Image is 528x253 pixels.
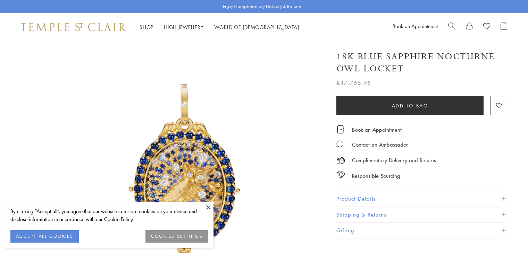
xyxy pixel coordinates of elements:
[336,172,345,178] img: icon_sourcing.svg
[352,172,400,180] div: Responsible Sourcing
[336,207,507,223] button: Shipping & Returns
[352,140,408,149] div: Contact an Ambassador
[393,23,438,29] a: Book an Appointment
[214,24,299,30] a: World of [DEMOGRAPHIC_DATA]World of [DEMOGRAPHIC_DATA]
[336,96,484,115] button: Add to bag
[483,22,490,32] a: View Wishlist
[336,156,345,165] img: icon_delivery.svg
[223,3,302,10] p: Enjoy Complimentary Delivery & Returns
[145,230,208,243] button: COOKIES SETTINGS
[336,223,507,238] button: Gifting
[21,23,126,31] img: Temple St. Clair
[164,24,204,30] a: High JewelleryHigh Jewellery
[336,140,343,147] img: MessageIcon-01_2.svg
[10,207,208,223] div: By clicking “Accept all”, you agree that our website can store cookies on your device and disclos...
[140,24,153,30] a: ShopShop
[493,220,521,246] iframe: Gorgias live chat messenger
[352,126,402,133] a: Book an Appointment
[336,191,507,207] button: Product Details
[140,23,299,32] nav: Main navigation
[352,156,436,165] p: Complimentary Delivery and Returns
[501,22,507,32] a: Open Shopping Bag
[392,102,428,110] span: Add to bag
[10,230,79,243] button: ACCEPT ALL COOKIES
[336,125,345,133] img: icon_appointment.svg
[448,22,455,32] a: Search
[336,78,371,87] span: €47.765,95
[336,51,507,75] h1: 18K Blue Sapphire Nocturne Owl Locket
